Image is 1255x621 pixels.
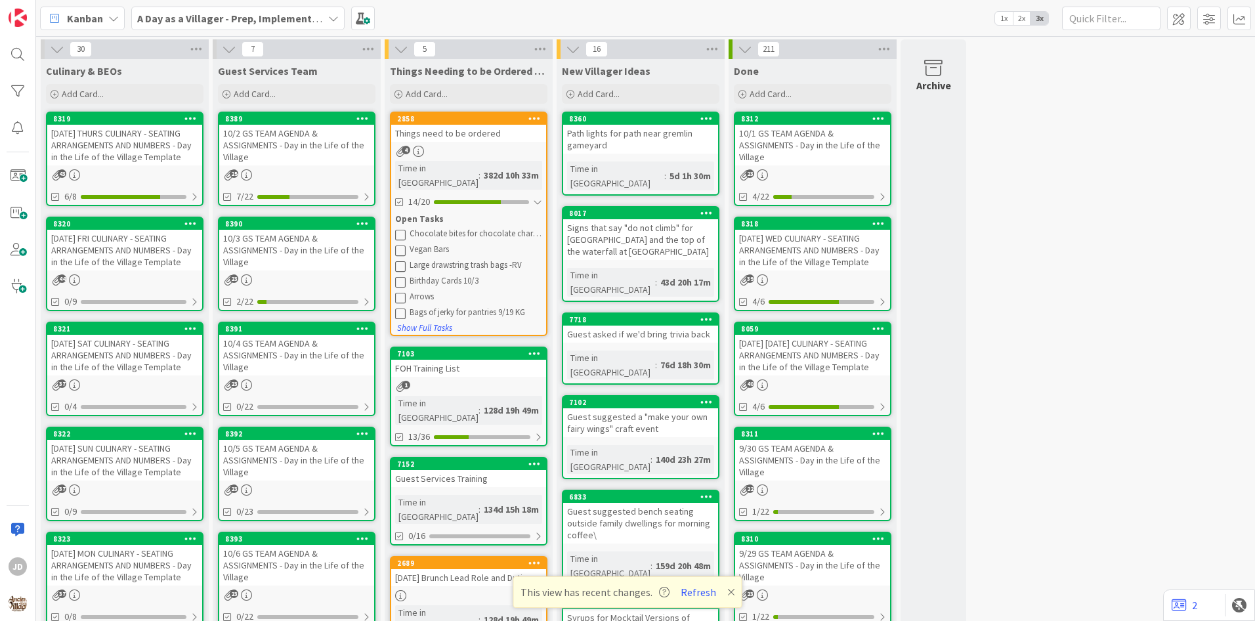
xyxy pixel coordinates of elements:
[70,41,92,57] span: 30
[47,335,202,375] div: [DATE] SAT CULINARY - SEATING ARRANGEMENTS AND NUMBERS - Day in the Life of the Village Template
[391,348,546,377] div: 7103FOH Training List
[752,505,769,519] span: 1/22
[479,403,480,418] span: :
[391,557,546,586] div: 2689[DATE] Brunch Lead Role and Duties
[408,195,430,209] span: 14/20
[236,400,253,414] span: 0/22
[219,125,374,165] div: 10/2 GS TEAM AGENDA & ASSIGNMENTS - Day in the Life of the Village
[479,168,480,182] span: :
[569,398,718,407] div: 7102
[230,589,238,598] span: 23
[64,505,77,519] span: 0/9
[9,594,27,612] img: avatar
[391,458,546,487] div: 7152Guest Services Training
[741,114,890,123] div: 8312
[735,533,890,586] div: 83109/29 GS TEAM AGENDA & ASSIGNMENTS - Day in the Life of the Village
[9,9,27,27] img: Visit kanbanzone.com
[230,169,238,178] span: 25
[563,326,718,343] div: Guest asked if we'd bring trivia back
[563,314,718,326] div: 7718
[225,534,374,544] div: 8393
[64,190,77,203] span: 6/8
[410,228,542,239] div: Chocolate bites for chocolate charcuterie board
[391,113,546,142] div: 2858Things need to be ordered
[563,503,718,544] div: Guest suggested bench seating outside family dwellings for morning coffee\
[1031,12,1048,25] span: 3x
[58,379,66,388] span: 37
[219,428,374,481] div: 839210/5 GS TEAM AGENDA & ASSIGNMENTS - Day in the Life of the Village
[741,429,890,439] div: 8311
[734,64,759,77] span: Done
[916,77,951,93] div: Archive
[746,589,754,598] span: 23
[650,559,652,573] span: :
[735,440,890,481] div: 9/30 GS TEAM AGENDA & ASSIGNMENTS - Day in the Life of the Village
[230,484,238,493] span: 23
[650,452,652,467] span: :
[219,428,374,440] div: 8392
[219,113,374,125] div: 8389
[563,113,718,154] div: 8360Path lights for path near gremlin gameyard
[569,315,718,324] div: 7718
[752,295,765,309] span: 4/6
[567,551,650,580] div: Time in [GEOGRAPHIC_DATA]
[219,533,374,545] div: 8393
[569,114,718,123] div: 8360
[666,169,714,183] div: 5d 1h 30m
[47,323,202,335] div: 8321
[47,113,202,165] div: 8319[DATE] THURS CULINARY - SEATING ARRANGEMENTS AND NUMBERS - Day in the Life of the Village Tem...
[750,88,792,100] span: Add Card...
[735,125,890,165] div: 10/1 GS TEAM AGENDA & ASSIGNMENTS - Day in the Life of the Village
[735,428,890,440] div: 8311
[567,351,655,379] div: Time in [GEOGRAPHIC_DATA]
[741,219,890,228] div: 8318
[137,12,372,25] b: A Day as a Villager - Prep, Implement and Execute
[480,502,542,517] div: 134d 15h 18m
[735,218,890,230] div: 8318
[479,502,480,517] span: :
[236,505,253,519] span: 0/23
[752,190,769,203] span: 4/22
[58,274,66,283] span: 44
[578,88,620,100] span: Add Card...
[225,324,374,333] div: 8391
[735,113,890,125] div: 8312
[47,230,202,270] div: [DATE] FRI CULINARY - SEATING ARRANGEMENTS AND NUMBERS - Day in the Life of the Village Template
[391,348,546,360] div: 7103
[397,559,546,568] div: 2689
[741,534,890,544] div: 8310
[735,335,890,375] div: [DATE] [DATE] CULINARY - SEATING ARRANGEMENTS AND NUMBERS - Day in the Life of the Village Template
[230,274,238,283] span: 23
[225,429,374,439] div: 8392
[58,169,66,178] span: 43
[657,275,714,289] div: 43d 20h 17m
[735,428,890,481] div: 83119/30 GS TEAM AGENDA & ASSIGNMENTS - Day in the Life of the Village
[563,219,718,260] div: Signs that say "do not climb" for [GEOGRAPHIC_DATA] and the top of the waterfall at [GEOGRAPHIC_D...
[47,440,202,481] div: [DATE] SUN CULINARY - SEATING ARRANGEMENTS AND NUMBERS - Day in the Life of the Village Template
[391,125,546,142] div: Things need to be ordered
[47,218,202,270] div: 8320[DATE] FRI CULINARY - SEATING ARRANGEMENTS AND NUMBERS - Day in the Life of the Village Template
[47,218,202,230] div: 8320
[410,260,542,270] div: Large drawstring trash bags -RV
[735,533,890,545] div: 8310
[1013,12,1031,25] span: 2x
[219,440,374,481] div: 10/5 GS TEAM AGENDA & ASSIGNMENTS - Day in the Life of the Village
[408,430,430,444] span: 13/36
[219,545,374,586] div: 10/6 GS TEAM AGENDA & ASSIGNMENTS - Day in the Life of the Village
[46,64,122,77] span: Culinary & BEOs
[562,64,650,77] span: New Villager Ideas
[53,219,202,228] div: 8320
[53,429,202,439] div: 8322
[53,534,202,544] div: 8323
[225,219,374,228] div: 8390
[47,113,202,125] div: 8319
[410,307,542,318] div: Bags of jerky for pantries 9/19 KG
[569,209,718,218] div: 8017
[391,470,546,487] div: Guest Services Training
[219,323,374,335] div: 8391
[563,113,718,125] div: 8360
[563,207,718,219] div: 8017
[242,41,264,57] span: 7
[752,400,765,414] span: 4/6
[1172,597,1197,613] a: 2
